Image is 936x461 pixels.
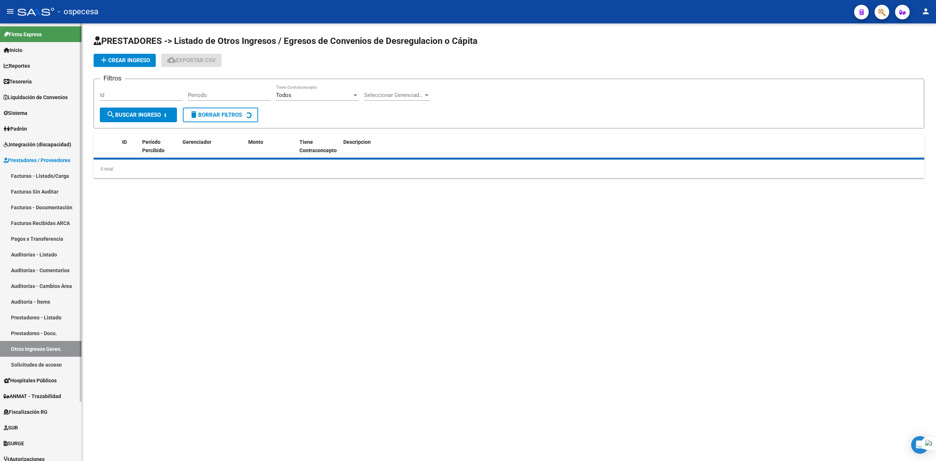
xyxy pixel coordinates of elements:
span: Tiene Contraconcepto [299,139,337,153]
mat-icon: search [106,110,115,119]
span: SURGE [4,439,24,447]
datatable-header-cell: Tiene Contraconcepto [297,134,340,158]
datatable-header-cell: ID [119,134,139,158]
span: Gerenciador [182,139,211,145]
span: Exportar CSV [167,57,216,64]
mat-icon: add [99,56,108,64]
button: Exportar CSV [161,54,222,67]
span: Inicio [4,46,22,54]
datatable-header-cell: Período Percibido [139,134,180,158]
datatable-header-cell: Gerenciador [180,134,245,158]
h3: Filtros [100,73,125,83]
datatable-header-cell: Descripcion [340,134,924,158]
span: PRESTADORES -> Listado de Otros Ingresos / Egresos de Convenios de Desregulacion o Cápita [94,36,478,46]
span: ANMAT - Trazabilidad [4,392,61,400]
button: Borrar Filtros [183,108,258,122]
span: Sistema [4,109,27,117]
mat-icon: delete [189,110,198,119]
span: Monto [248,139,263,145]
span: Buscar Ingreso [106,112,161,118]
div: Open Intercom Messenger [911,436,929,454]
span: Integración (discapacidad) [4,140,71,149]
span: Todos [276,92,291,98]
span: SUR [4,424,18,432]
mat-icon: person [921,7,930,16]
span: Firma Express [4,30,42,38]
span: ID [122,139,127,145]
span: Prestadores / Proveedores [4,156,70,164]
span: Borrar Filtros [189,112,242,118]
mat-icon: cloud_download [167,56,176,64]
span: Hospitales Públicos [4,376,57,385]
span: Período Percibido [142,139,165,153]
span: Descripcion [343,139,371,145]
span: - ospecesa [58,4,98,20]
span: Reportes [4,62,30,70]
button: Crear Ingreso [94,54,156,67]
span: Liquidación de Convenios [4,93,68,101]
span: Tesorería [4,78,32,86]
span: Fiscalización RG [4,408,48,416]
button: Buscar Ingreso [100,108,177,122]
span: Crear Ingreso [99,57,150,64]
div: 0 total [94,160,924,178]
mat-icon: menu [6,7,15,16]
span: Padrón [4,125,27,133]
span: Seleccionar Gerenciador [364,92,423,98]
datatable-header-cell: Monto [245,134,297,158]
